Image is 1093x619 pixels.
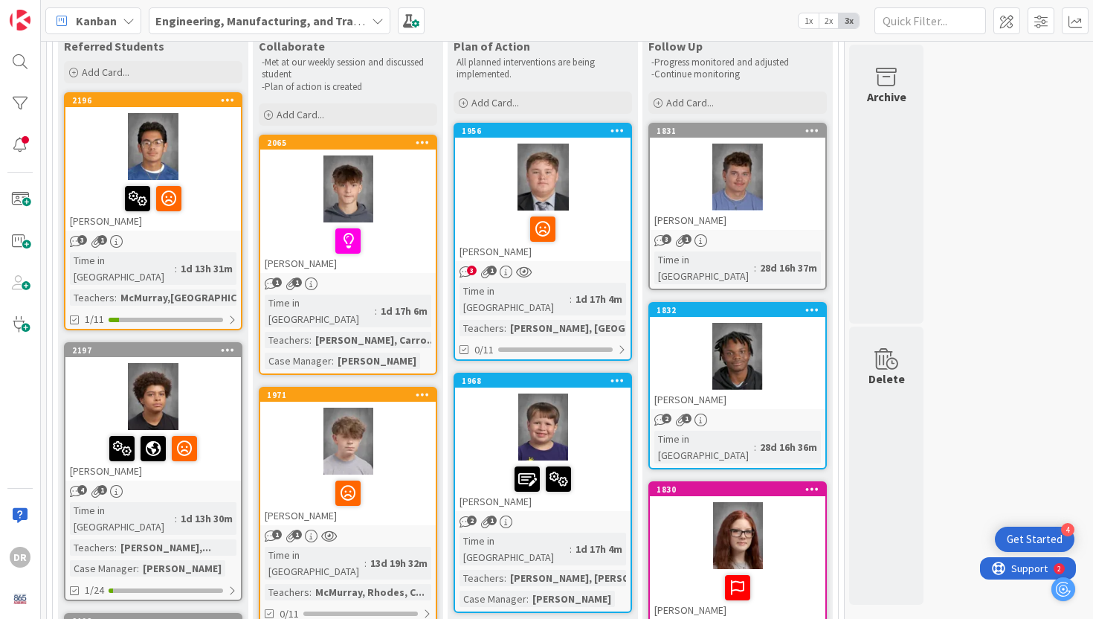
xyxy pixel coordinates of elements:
div: 28d 16h 36m [756,439,821,455]
div: 2065 [260,136,436,150]
span: : [570,291,572,307]
div: [PERSON_NAME] [455,461,631,511]
span: Kanban [76,12,117,30]
span: Plan of Action [454,39,530,54]
a: 1968[PERSON_NAME]Time in [GEOGRAPHIC_DATA]:1d 17h 4mTeachers:[PERSON_NAME], [PERSON_NAME], L...Ca... [454,373,632,613]
div: 1831[PERSON_NAME] [650,124,825,230]
div: 1831 [657,126,825,136]
div: 1d 17h 4m [572,541,626,557]
div: [PERSON_NAME] [455,211,631,261]
span: 4 [77,485,87,495]
span: : [115,539,117,556]
div: Teachers [265,332,309,348]
div: [PERSON_NAME] [65,430,241,481]
div: 1830 [650,483,825,496]
span: 1x [799,13,819,28]
div: Case Manager [70,560,137,577]
span: 1 [272,530,282,539]
div: Case Manager [460,591,526,607]
div: Time in [GEOGRAPHIC_DATA] [654,251,754,284]
p: -Continue monitoring [651,68,824,80]
span: Referred Students [64,39,164,54]
div: 2197 [72,345,241,356]
div: Archive [867,88,906,106]
div: [PERSON_NAME] [260,475,436,525]
div: DR [10,547,30,568]
span: 3 [77,235,87,245]
span: 1 [292,278,302,287]
span: 1 [487,516,497,525]
div: Time in [GEOGRAPHIC_DATA] [460,533,570,565]
div: 2197 [65,344,241,357]
span: : [504,320,506,336]
div: [PERSON_NAME] [65,180,241,231]
span: : [115,289,117,306]
span: : [364,555,367,571]
div: 1832[PERSON_NAME] [650,304,825,409]
span: 1 [97,235,107,245]
span: 0/11 [474,342,494,358]
div: Time in [GEOGRAPHIC_DATA] [654,431,754,464]
span: 1 [682,414,691,423]
div: [PERSON_NAME] [650,390,825,409]
div: [PERSON_NAME], [GEOGRAPHIC_DATA]... [506,320,707,336]
span: Follow Up [648,39,703,54]
div: [PERSON_NAME] [650,211,825,230]
div: 1830 [657,484,825,495]
span: : [332,353,334,369]
span: Add Card... [666,96,714,109]
div: 2196 [65,94,241,107]
span: : [754,439,756,455]
span: : [526,591,529,607]
span: Collaborate [259,39,325,54]
span: Support [31,2,68,20]
div: 1956[PERSON_NAME] [455,124,631,261]
div: Time in [GEOGRAPHIC_DATA] [265,295,375,327]
div: 1d 13h 30m [177,510,236,527]
p: -Met at our weekly session and discussed student [262,57,434,81]
div: 2196 [72,95,241,106]
div: Time in [GEOGRAPHIC_DATA] [70,252,175,285]
span: : [375,303,377,319]
div: Case Manager [265,353,332,369]
b: Engineering, Manufacturing, and Transportation [155,13,419,28]
span: 1 [487,266,497,275]
div: Teachers [265,584,309,600]
div: 1971 [267,390,436,400]
span: 2x [819,13,839,28]
span: 1/24 [85,583,104,598]
div: 2196[PERSON_NAME] [65,94,241,231]
span: 1 [272,278,282,287]
span: : [309,332,312,348]
div: Time in [GEOGRAPHIC_DATA] [265,547,364,580]
img: avatar [10,588,30,609]
span: : [175,510,177,527]
div: Teachers [70,539,115,556]
a: 1831[PERSON_NAME]Time in [GEOGRAPHIC_DATA]:28d 16h 37m [648,123,827,290]
div: [PERSON_NAME] [334,353,420,369]
a: 1956[PERSON_NAME]Time in [GEOGRAPHIC_DATA]:1d 17h 4mTeachers:[PERSON_NAME], [GEOGRAPHIC_DATA]...0/11 [454,123,632,361]
div: 2065 [267,138,436,148]
div: 4 [1061,523,1074,536]
div: 1831 [650,124,825,138]
div: [PERSON_NAME] [139,560,225,577]
div: 1968[PERSON_NAME] [455,374,631,511]
div: Time in [GEOGRAPHIC_DATA] [460,283,570,315]
div: 2065[PERSON_NAME] [260,136,436,273]
span: 3 [662,234,671,244]
div: Delete [868,370,905,388]
div: McMurray, Rhodes, C... [312,584,428,600]
a: 2197[PERSON_NAME]Time in [GEOGRAPHIC_DATA]:1d 13h 30mTeachers:[PERSON_NAME],...Case Manager:[PERS... [64,342,242,601]
span: Add Card... [82,65,129,79]
p: All planned interventions are being implemented. [457,57,629,81]
div: Teachers [460,570,504,586]
span: Add Card... [471,96,519,109]
div: [PERSON_NAME], Carro... [312,332,439,348]
div: 1956 [462,126,631,136]
a: 1832[PERSON_NAME]Time in [GEOGRAPHIC_DATA]:28d 16h 36m [648,302,827,469]
div: [PERSON_NAME],... [117,539,215,556]
span: 2 [467,516,477,525]
div: 1d 13h 31m [177,260,236,277]
div: 1d 17h 6m [377,303,431,319]
div: [PERSON_NAME] [260,222,436,273]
